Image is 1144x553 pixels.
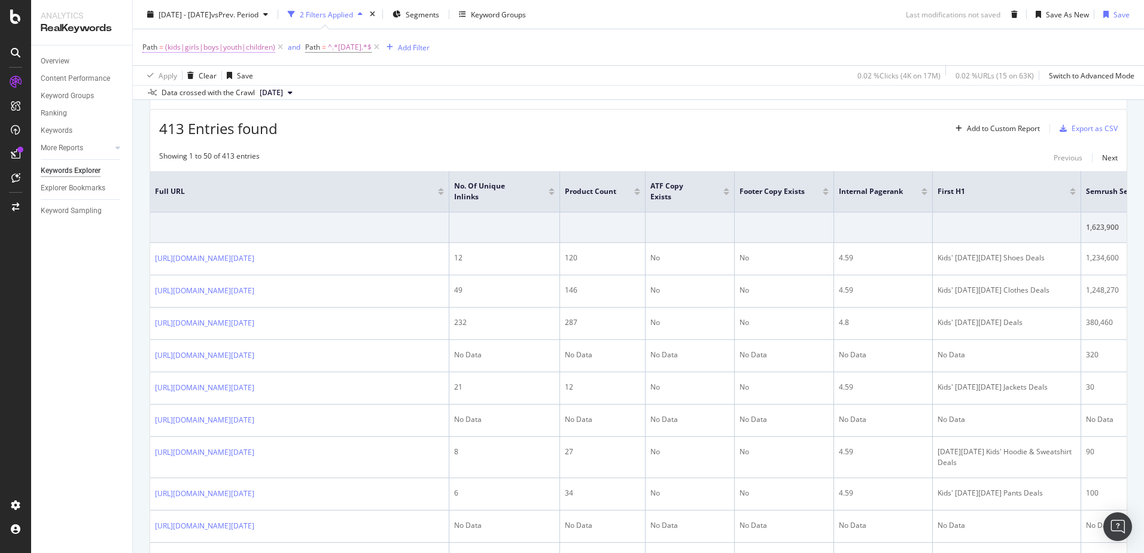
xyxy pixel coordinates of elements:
[155,253,254,265] a: [URL][DOMAIN_NAME][DATE]
[938,317,1076,328] div: Kids' [DATE][DATE] Deals
[454,5,531,24] button: Keyword Groups
[740,186,805,197] span: Footer Copy Exists
[650,253,729,263] div: No
[41,165,124,177] a: Keywords Explorer
[740,285,829,296] div: No
[951,119,1040,138] button: Add to Custom Report
[740,317,829,328] div: No
[454,350,555,360] div: No Data
[300,9,353,19] div: 2 Filters Applied
[1044,66,1134,85] button: Switch to Advanced Mode
[740,414,829,425] div: No Data
[406,9,439,19] span: Segments
[454,414,555,425] div: No Data
[740,253,829,263] div: No
[454,285,555,296] div: 49
[454,317,555,328] div: 232
[41,22,123,35] div: RealKeywords
[1072,123,1118,133] div: Export as CSV
[41,90,124,102] a: Keyword Groups
[41,165,101,177] div: Keywords Explorer
[41,55,124,68] a: Overview
[565,350,640,360] div: No Data
[367,8,378,20] div: times
[650,285,729,296] div: No
[565,382,640,393] div: 12
[1102,151,1118,165] button: Next
[155,382,254,394] a: [URL][DOMAIN_NAME][DATE]
[938,382,1076,393] div: Kids' [DATE][DATE] Jackets Deals
[155,186,420,197] span: Full URL
[454,446,555,457] div: 8
[165,39,275,56] span: (kids|girls|boys|youth|children)
[41,205,124,217] a: Keyword Sampling
[938,285,1076,296] div: Kids' [DATE][DATE] Clothes Deals
[454,382,555,393] div: 21
[650,181,705,202] span: ATF Copy Exists
[650,317,729,328] div: No
[159,42,163,52] span: =
[41,142,83,154] div: More Reports
[41,72,124,85] a: Content Performance
[162,87,255,98] div: Data crossed with the Crawl
[322,42,326,52] span: =
[650,520,729,531] div: No Data
[41,107,124,120] a: Ranking
[938,520,1076,531] div: No Data
[155,317,254,329] a: [URL][DOMAIN_NAME][DATE]
[41,124,72,137] div: Keywords
[740,382,829,393] div: No
[211,9,258,19] span: vs Prev. Period
[1055,119,1118,138] button: Export as CSV
[839,285,927,296] div: 4.59
[1049,70,1134,80] div: Switch to Advanced Mode
[155,520,254,532] a: [URL][DOMAIN_NAME][DATE]
[155,414,254,426] a: [URL][DOMAIN_NAME][DATE]
[41,107,67,120] div: Ranking
[142,66,177,85] button: Apply
[565,520,640,531] div: No Data
[1031,5,1089,24] button: Save As New
[283,5,367,24] button: 2 Filters Applied
[1103,512,1132,541] div: Open Intercom Messenger
[142,42,157,52] span: Path
[182,66,217,85] button: Clear
[471,9,526,19] div: Keyword Groups
[454,253,555,263] div: 12
[857,70,941,80] div: 0.02 % Clicks ( 4K on 17M )
[41,182,105,195] div: Explorer Bookmarks
[388,5,444,24] button: Segments
[41,72,110,85] div: Content Performance
[565,253,640,263] div: 120
[740,520,829,531] div: No Data
[938,488,1076,499] div: Kids' [DATE][DATE] Pants Deals
[159,151,260,165] div: Showing 1 to 50 of 413 entries
[938,253,1076,263] div: Kids' [DATE][DATE] Shoes Deals
[41,55,69,68] div: Overview
[41,90,94,102] div: Keyword Groups
[650,414,729,425] div: No Data
[41,182,124,195] a: Explorer Bookmarks
[650,350,729,360] div: No Data
[382,40,430,54] button: Add Filter
[260,87,283,98] span: 2024 Dec. 31st
[237,70,253,80] div: Save
[740,350,829,360] div: No Data
[155,285,254,297] a: [URL][DOMAIN_NAME][DATE]
[1102,153,1118,163] div: Next
[159,70,177,80] div: Apply
[454,181,531,202] span: No. of Unique Inlinks
[305,42,320,52] span: Path
[1046,9,1089,19] div: Save As New
[565,414,640,425] div: No Data
[1054,151,1082,165] button: Previous
[255,86,297,100] button: [DATE]
[159,9,211,19] span: [DATE] - [DATE]
[565,446,640,457] div: 27
[565,317,640,328] div: 287
[454,520,555,531] div: No Data
[956,70,1034,80] div: 0.02 % URLs ( 15 on 63K )
[839,414,927,425] div: No Data
[938,414,1076,425] div: No Data
[650,446,729,457] div: No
